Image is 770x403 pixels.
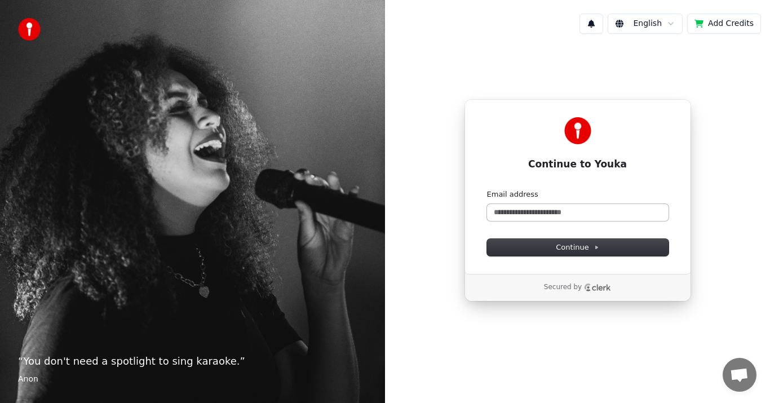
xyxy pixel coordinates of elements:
img: youka [18,18,41,41]
span: Continue [556,242,599,253]
p: “ You don't need a spotlight to sing karaoke. ” [18,353,367,369]
footer: Anon [18,374,367,385]
a: Open chat [723,358,756,392]
label: Email address [487,189,538,200]
h1: Continue to Youka [487,158,669,171]
a: Clerk logo [584,284,611,291]
button: Continue [487,239,669,256]
img: Youka [564,117,591,144]
p: Secured by [544,283,582,292]
button: Add Credits [687,14,761,34]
